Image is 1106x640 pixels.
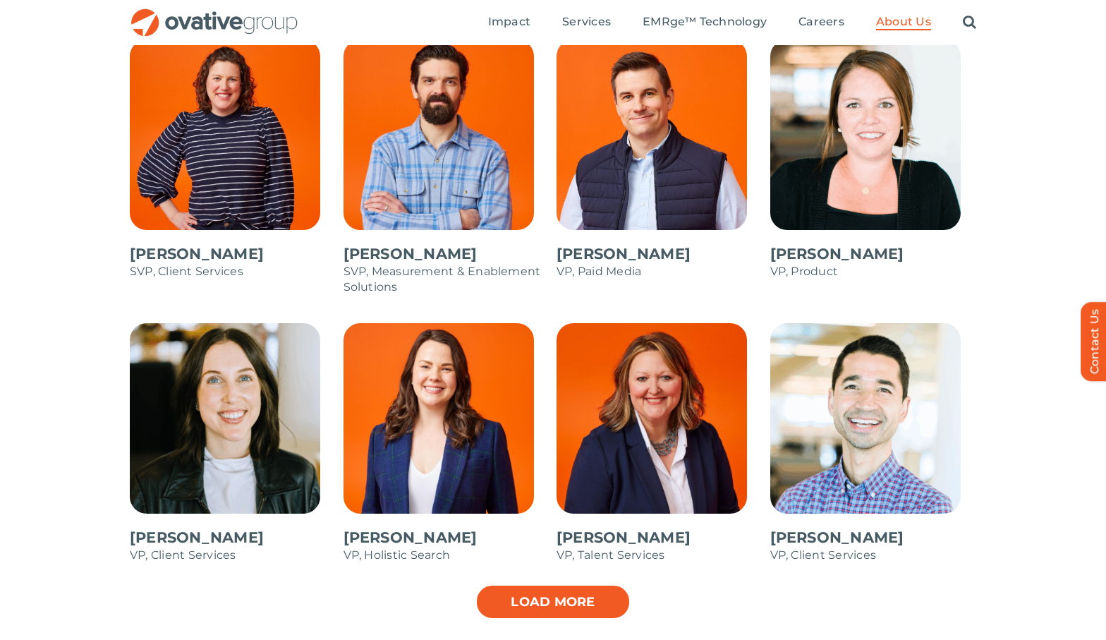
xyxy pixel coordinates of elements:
a: EMRge™ Technology [643,15,767,30]
a: Load more [475,584,631,620]
a: Search [963,15,976,30]
a: Careers [798,15,844,30]
a: OG_Full_horizontal_RGB [130,7,299,20]
span: Impact [488,15,530,29]
a: Impact [488,15,530,30]
span: Careers [798,15,844,29]
span: About Us [876,15,931,29]
a: Services [562,15,611,30]
span: Services [562,15,611,29]
a: About Us [876,15,931,30]
span: EMRge™ Technology [643,15,767,29]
